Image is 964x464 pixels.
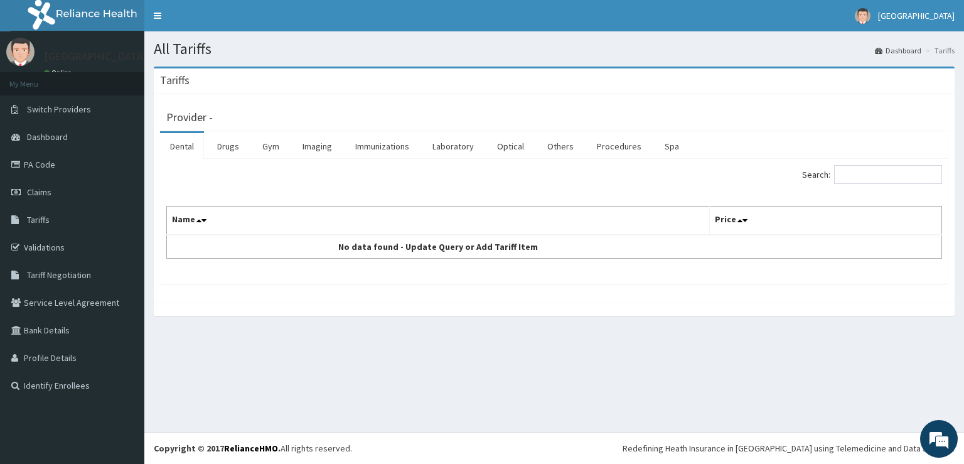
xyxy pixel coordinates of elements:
[44,51,147,62] p: [GEOGRAPHIC_DATA]
[27,186,51,198] span: Claims
[537,133,584,159] a: Others
[923,45,955,56] li: Tariffs
[27,131,68,143] span: Dashboard
[160,75,190,86] h3: Tariffs
[252,133,289,159] a: Gym
[655,133,689,159] a: Spa
[802,165,942,184] label: Search:
[709,207,942,235] th: Price
[834,165,942,184] input: Search:
[160,133,204,159] a: Dental
[167,207,710,235] th: Name
[207,133,249,159] a: Drugs
[144,432,964,464] footer: All rights reserved.
[27,269,91,281] span: Tariff Negotiation
[587,133,651,159] a: Procedures
[345,133,419,159] a: Immunizations
[875,45,921,56] a: Dashboard
[422,133,484,159] a: Laboratory
[224,443,278,454] a: RelianceHMO
[27,104,91,115] span: Switch Providers
[292,133,342,159] a: Imaging
[154,41,955,57] h1: All Tariffs
[154,443,281,454] strong: Copyright © 2017 .
[878,10,955,21] span: [GEOGRAPHIC_DATA]
[167,235,710,259] td: No data found - Update Query or Add Tariff Item
[487,133,534,159] a: Optical
[44,68,74,77] a: Online
[855,8,870,24] img: User Image
[623,442,955,455] div: Redefining Heath Insurance in [GEOGRAPHIC_DATA] using Telemedicine and Data Science!
[27,214,50,225] span: Tariffs
[6,38,35,66] img: User Image
[166,112,213,123] h3: Provider -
